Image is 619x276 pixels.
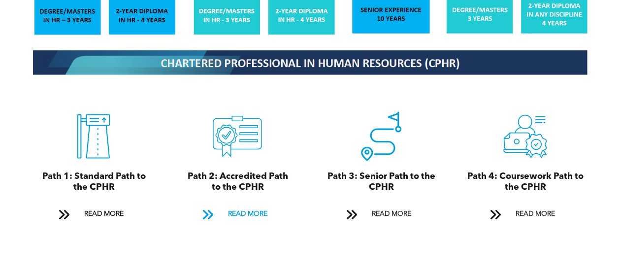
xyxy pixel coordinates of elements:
a: READ MORE [483,205,567,223]
span: Path 3: Senior Path to the CPHR [327,172,435,192]
span: Path 4: Coursework Path to the CPHR [467,172,583,192]
a: READ MORE [51,205,136,223]
a: READ MORE [195,205,280,223]
span: READ MORE [368,205,414,223]
span: Path 1: Standard Path to the CPHR [42,172,145,192]
span: Path 2: Accredited Path to the CPHR [187,172,288,192]
span: READ MORE [80,205,127,223]
span: READ MORE [512,205,558,223]
span: READ MORE [224,205,270,223]
a: READ MORE [339,205,424,223]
